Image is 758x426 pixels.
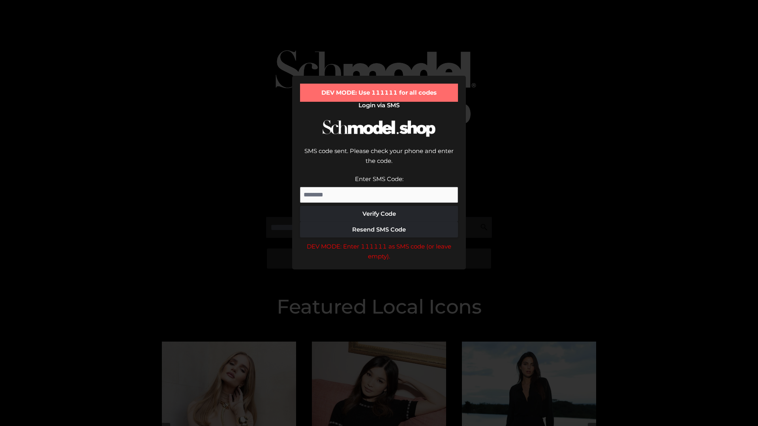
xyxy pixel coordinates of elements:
[300,206,458,222] button: Verify Code
[300,222,458,237] button: Resend SMS Code
[300,241,458,262] div: DEV MODE: Enter 111111 as SMS code (or leave empty).
[300,102,458,109] h2: Login via SMS
[320,113,438,144] img: Schmodel Logo
[355,175,403,183] label: Enter SMS Code:
[300,146,458,174] div: SMS code sent. Please check your phone and enter the code.
[300,84,458,102] div: DEV MODE: Use 111111 for all codes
